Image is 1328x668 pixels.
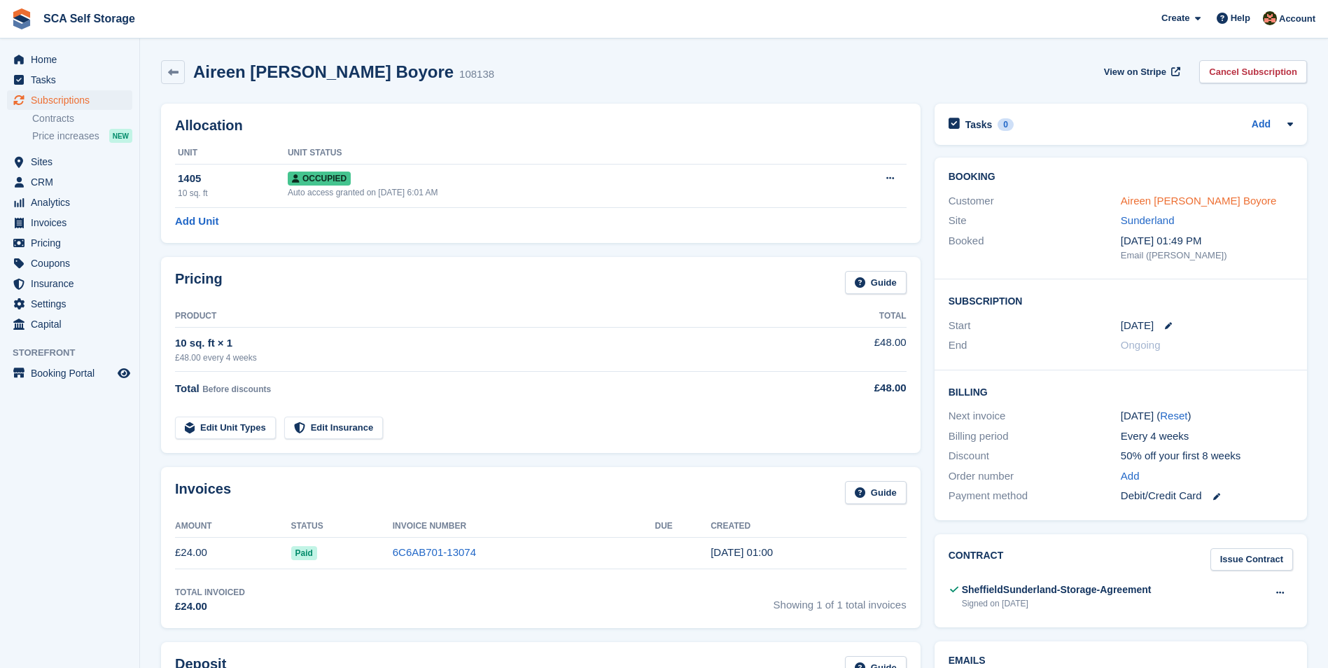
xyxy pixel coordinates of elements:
[7,152,132,172] a: menu
[31,274,115,293] span: Insurance
[774,586,907,615] span: Showing 1 of 1 total invoices
[949,193,1121,209] div: Customer
[1121,195,1277,207] a: Aireen [PERSON_NAME] Boyore
[7,294,132,314] a: menu
[809,380,907,396] div: £48.00
[175,352,809,364] div: £48.00 every 4 weeks
[31,253,115,273] span: Coupons
[7,233,132,253] a: menu
[949,213,1121,229] div: Site
[7,193,132,212] a: menu
[175,118,907,134] h2: Allocation
[949,318,1121,334] div: Start
[949,548,1004,571] h2: Contract
[655,515,711,538] th: Due
[291,515,393,538] th: Status
[711,515,906,538] th: Created
[11,8,32,29] img: stora-icon-8386f47178a22dfd0bd8f6a31ec36ba5ce8667c1dd55bd0f319d3a0aa187defe.svg
[31,213,115,232] span: Invoices
[175,515,291,538] th: Amount
[1121,468,1140,485] a: Add
[31,50,115,69] span: Home
[949,384,1293,398] h2: Billing
[7,274,132,293] a: menu
[1121,488,1293,504] div: Debit/Credit Card
[7,70,132,90] a: menu
[1104,65,1166,79] span: View on Stripe
[13,346,139,360] span: Storefront
[175,271,223,294] h2: Pricing
[809,305,907,328] th: Total
[32,128,132,144] a: Price increases NEW
[7,172,132,192] a: menu
[998,118,1014,131] div: 0
[1121,233,1293,249] div: [DATE] 01:49 PM
[1121,249,1293,263] div: Email ([PERSON_NAME])
[459,67,494,83] div: 108138
[1121,429,1293,445] div: Every 4 weeks
[175,335,809,352] div: 10 sq. ft × 1
[949,233,1121,263] div: Booked
[175,537,291,569] td: £24.00
[175,382,200,394] span: Total
[1098,60,1183,83] a: View on Stripe
[845,271,907,294] a: Guide
[38,7,141,30] a: SCA Self Storage
[7,50,132,69] a: menu
[949,338,1121,354] div: End
[845,481,907,504] a: Guide
[1121,408,1293,424] div: [DATE] ( )
[1121,214,1175,226] a: Sunderland
[291,546,317,560] span: Paid
[949,448,1121,464] div: Discount
[116,365,132,382] a: Preview store
[7,363,132,383] a: menu
[202,384,271,394] span: Before discounts
[175,599,245,615] div: £24.00
[962,597,1152,610] div: Signed on [DATE]
[31,193,115,212] span: Analytics
[32,130,99,143] span: Price increases
[284,417,384,440] a: Edit Insurance
[175,305,809,328] th: Product
[7,314,132,334] a: menu
[288,186,805,199] div: Auto access granted on [DATE] 6:01 AM
[7,253,132,273] a: menu
[393,546,476,558] a: 6C6AB701-13074
[1279,12,1315,26] span: Account
[1161,11,1189,25] span: Create
[962,583,1152,597] div: SheffieldSunderland-Storage-Agreement
[809,327,907,371] td: £48.00
[288,142,805,165] th: Unit Status
[31,314,115,334] span: Capital
[175,142,288,165] th: Unit
[711,546,773,558] time: 2025-09-17 00:00:05 UTC
[31,70,115,90] span: Tasks
[1121,318,1154,334] time: 2025-09-17 00:00:00 UTC
[31,294,115,314] span: Settings
[175,417,276,440] a: Edit Unit Types
[31,90,115,110] span: Subscriptions
[1231,11,1250,25] span: Help
[193,62,454,81] h2: Aireen [PERSON_NAME] Boyore
[7,213,132,232] a: menu
[949,172,1293,183] h2: Booking
[32,112,132,125] a: Contracts
[31,363,115,383] span: Booking Portal
[1263,11,1277,25] img: Sarah Race
[175,214,218,230] a: Add Unit
[1210,548,1293,571] a: Issue Contract
[178,171,288,187] div: 1405
[7,90,132,110] a: menu
[393,515,655,538] th: Invoice Number
[949,488,1121,504] div: Payment method
[949,655,1293,667] h2: Emails
[31,172,115,192] span: CRM
[949,429,1121,445] div: Billing period
[178,187,288,200] div: 10 sq. ft
[949,408,1121,424] div: Next invoice
[1160,410,1187,422] a: Reset
[1252,117,1271,133] a: Add
[965,118,993,131] h2: Tasks
[109,129,132,143] div: NEW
